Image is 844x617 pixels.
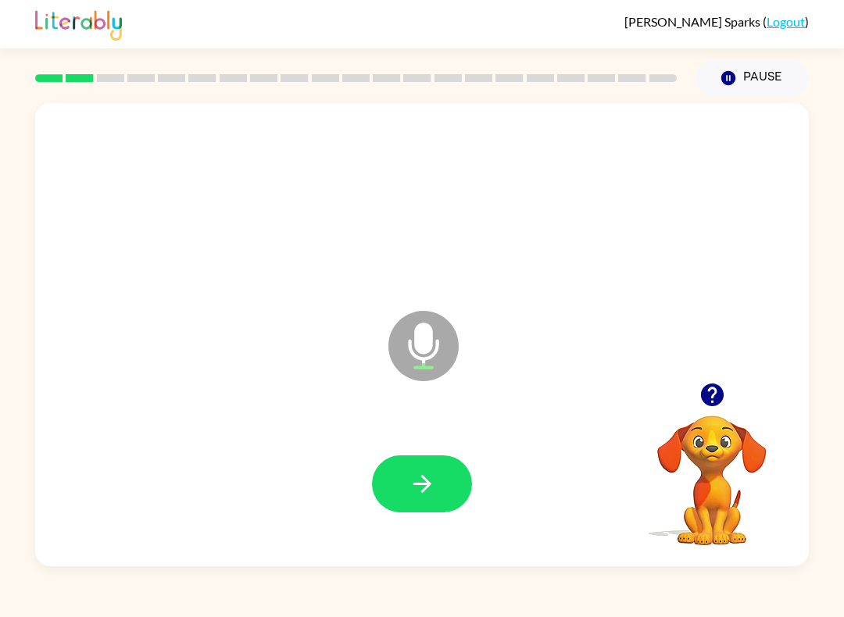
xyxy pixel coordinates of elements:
[634,391,790,547] video: Your browser must support playing .mp4 files to use Literably. Please try using another browser.
[624,14,809,29] div: ( )
[624,14,763,29] span: [PERSON_NAME] Sparks
[35,6,122,41] img: Literably
[767,14,805,29] a: Logout
[696,60,809,96] button: Pause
